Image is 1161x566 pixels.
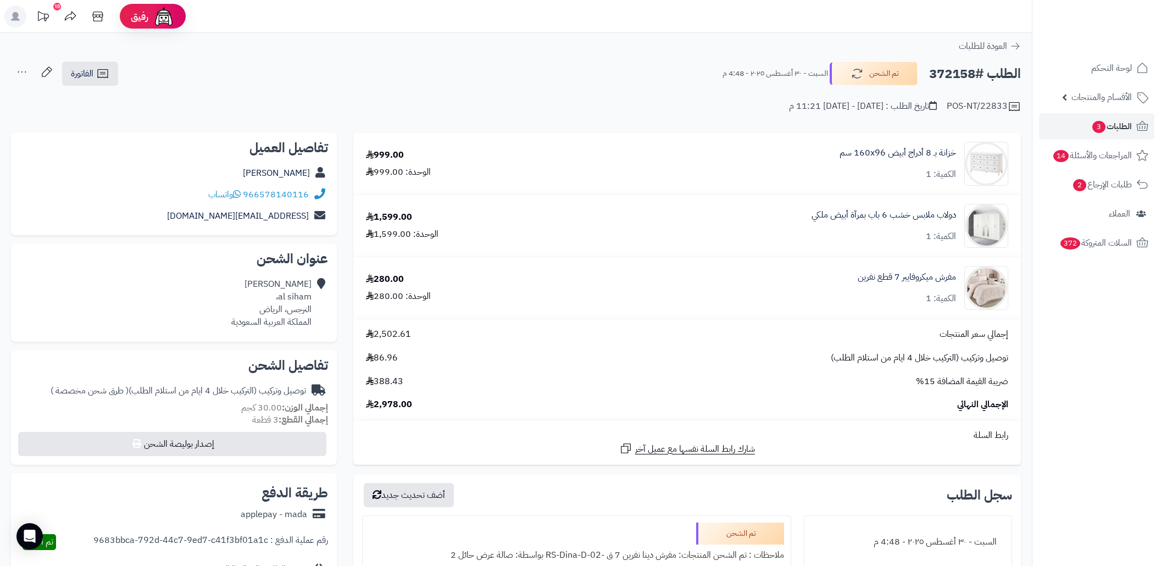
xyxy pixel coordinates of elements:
h2: طريقة الدفع [262,486,328,500]
h3: سجل الطلب [947,489,1012,502]
span: ضريبة القيمة المضافة 15% [916,375,1008,388]
small: السبت - ٣٠ أغسطس ٢٠٢٥ - 4:48 م [723,68,828,79]
span: الطلبات [1091,119,1132,134]
div: رقم عملية الدفع : 9683bbca-792d-44c7-9ed7-c41f3bf01a1c [93,534,328,550]
div: الكمية: 1 [926,292,956,305]
span: لوحة التحكم [1091,60,1132,76]
div: 1,599.00 [366,211,412,224]
img: ai-face.png [153,5,175,27]
a: شارك رابط السلة نفسها مع عميل آخر [619,442,755,456]
a: طلبات الإرجاع2 [1039,171,1154,198]
a: خزانة بـ 8 أدراج أبيض ‎160x96 سم‏ [840,147,956,159]
a: [PERSON_NAME] [243,167,310,180]
div: applepay - mada [241,508,307,521]
div: الوحدة: 999.00 [366,166,431,179]
a: الفاتورة [62,62,118,86]
span: الفاتورة [71,67,93,80]
div: الوحدة: 1,599.00 [366,228,438,241]
span: 388.43 [366,375,403,388]
img: 1733065410-1-90x90.jpg [965,204,1008,248]
div: الوحدة: 280.00 [366,290,431,303]
div: توصيل وتركيب (التركيب خلال 4 ايام من استلام الطلب) [51,385,306,397]
div: تاريخ الطلب : [DATE] - [DATE] 11:21 م [789,100,937,113]
button: تم الشحن [830,62,918,85]
span: 372 [1060,237,1081,250]
div: [PERSON_NAME] al siham، النرجس، الرياض المملكة العربية السعودية [231,278,312,328]
span: 2,978.00 [366,398,412,411]
h2: تفاصيل العميل [20,141,328,154]
span: 86.96 [366,352,398,364]
div: Open Intercom Messenger [16,523,43,550]
h2: الطلب #372158 [929,63,1021,85]
small: 3 قطعة [252,413,328,426]
div: تم الشحن [696,523,784,545]
span: رفيق [131,10,148,23]
a: السلات المتروكة372 [1039,230,1154,256]
span: شارك رابط السلة نفسها مع عميل آخر [635,443,755,456]
button: أضف تحديث جديد [364,483,454,507]
button: إصدار بوليصة الشحن [18,432,326,456]
span: السلات المتروكة [1059,235,1132,251]
small: 30.00 كجم [241,401,328,414]
span: 2 [1073,179,1087,192]
span: 2,502.61 [366,328,411,341]
a: مفرش ميكروفايبر 7 قطع نفرين [858,271,956,284]
img: 1752387372-1-90x90.jpg [965,266,1008,310]
div: الكمية: 1 [926,168,956,181]
img: 1731233659-1-90x90.jpg [965,142,1008,186]
a: 966578140116 [243,188,309,201]
a: واتساب [208,188,241,201]
div: 280.00 [366,273,404,286]
span: إجمالي سعر المنتجات [940,328,1008,341]
span: المراجعات والأسئلة [1052,148,1132,163]
div: 10 [53,3,61,10]
span: العودة للطلبات [959,40,1007,53]
strong: إجمالي الوزن: [282,401,328,414]
div: POS-NT/22833 [947,100,1021,113]
div: ملاحظات : تم الشحن المنتجات: مفرش دينا نفرين 7 ق -RS-Dina-D-02 بواسطة: صالة عرض حائل 2 [369,545,784,566]
div: رابط السلة [358,429,1016,442]
div: الكمية: 1 [926,230,956,243]
a: [EMAIL_ADDRESS][DOMAIN_NAME] [167,209,309,223]
a: المراجعات والأسئلة14 [1039,142,1154,169]
a: الطلبات3 [1039,113,1154,140]
span: 3 [1092,120,1106,134]
a: العملاء [1039,201,1154,227]
a: دولاب ملابس خشب 6 باب بمرآة أبيض ملكي [812,209,956,221]
strong: إجمالي القطع: [279,413,328,426]
div: السبت - ٣٠ أغسطس ٢٠٢٥ - 4:48 م [811,531,1005,553]
span: توصيل وتركيب (التركيب خلال 4 ايام من استلام الطلب) [831,352,1008,364]
a: العودة للطلبات [959,40,1021,53]
img: logo-2.png [1086,8,1151,31]
h2: عنوان الشحن [20,252,328,265]
span: طلبات الإرجاع [1072,177,1132,192]
a: لوحة التحكم [1039,55,1154,81]
span: الأقسام والمنتجات [1071,90,1132,105]
span: 14 [1053,149,1069,163]
div: 999.00 [366,149,404,162]
span: ( طرق شحن مخصصة ) [51,384,129,397]
span: العملاء [1109,206,1130,221]
span: الإجمالي النهائي [957,398,1008,411]
a: تحديثات المنصة [29,5,57,30]
h2: تفاصيل الشحن [20,359,328,372]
